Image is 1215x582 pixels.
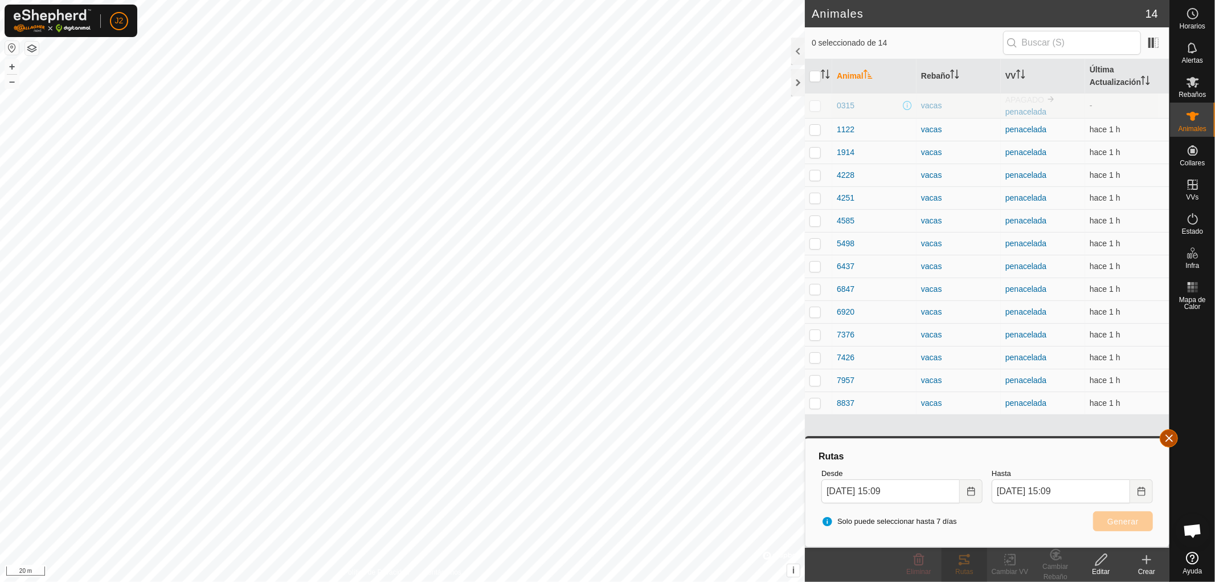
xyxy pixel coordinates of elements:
[1107,517,1139,526] span: Generar
[1179,91,1206,98] span: Rebaños
[921,329,996,341] div: vacas
[1085,59,1169,93] th: Última Actualización
[14,9,91,32] img: Logo Gallagher
[921,238,996,250] div: vacas
[1005,284,1046,294] a: penacelada
[1093,511,1153,531] button: Generar
[1186,194,1198,201] span: VVs
[1005,148,1046,157] a: penacelada
[817,450,1157,463] div: Rutas
[1141,78,1150,87] p-sorticon: Activar para ordenar
[812,37,1003,49] span: 0 seleccionado de 14
[921,100,996,112] div: vacas
[837,329,854,341] span: 7376
[1180,23,1205,30] span: Horarios
[921,306,996,318] div: vacas
[1005,239,1046,248] a: penacelada
[787,564,800,577] button: i
[821,71,830,80] p-sorticon: Activar para ordenar
[837,397,854,409] span: 8837
[1005,262,1046,271] a: penacelada
[921,261,996,272] div: vacas
[906,568,931,576] span: Eliminar
[837,124,854,136] span: 1122
[1005,107,1046,116] a: penacelada
[1005,193,1046,202] a: penacelada
[1090,148,1120,157] span: 20 sept 2025, 20:02
[960,479,983,503] button: Choose Date
[917,59,1001,93] th: Rebaño
[821,468,983,479] label: Desde
[921,352,996,364] div: vacas
[837,283,854,295] span: 6847
[921,146,996,158] div: vacas
[1005,398,1046,408] a: penacelada
[1146,5,1158,22] span: 14
[1005,125,1046,134] a: penacelada
[837,192,854,204] span: 4251
[1090,330,1120,339] span: 20 sept 2025, 20:03
[1090,101,1093,110] span: -
[837,352,854,364] span: 7426
[1005,353,1046,362] a: penacelada
[25,42,39,55] button: Capas del Mapa
[1182,228,1203,235] span: Estado
[987,567,1033,577] div: Cambiar VV
[942,567,987,577] div: Rutas
[821,516,957,527] span: Solo puede seleccionar hasta 7 días
[1046,95,1056,104] img: hasta
[837,375,854,386] span: 7957
[837,100,854,112] span: 0315
[1090,170,1120,180] span: 20 sept 2025, 20:02
[1183,568,1202,575] span: Ayuda
[115,15,124,27] span: J2
[5,60,19,74] button: +
[1005,307,1046,316] a: penacelada
[832,59,917,93] th: Animal
[1005,170,1046,180] a: penacelada
[921,283,996,295] div: vacas
[1090,125,1120,134] span: 20 sept 2025, 20:03
[837,238,854,250] span: 5498
[1005,376,1046,385] a: penacelada
[837,306,854,318] span: 6920
[1090,284,1120,294] span: 20 sept 2025, 20:02
[921,169,996,181] div: vacas
[837,261,854,272] span: 6437
[837,215,854,227] span: 4585
[1090,216,1120,225] span: 20 sept 2025, 19:48
[1185,262,1199,269] span: Infra
[1090,353,1120,362] span: 20 sept 2025, 20:02
[1170,547,1215,579] a: Ayuda
[1005,216,1046,225] a: penacelada
[1182,57,1203,64] span: Alertas
[1033,561,1078,582] div: Cambiar Rebaño
[1090,307,1120,316] span: 20 sept 2025, 20:02
[921,375,996,386] div: vacas
[1005,330,1046,339] a: penacelada
[1124,567,1169,577] div: Crear
[1016,71,1025,80] p-sorticon: Activar para ordenar
[992,468,1153,479] label: Hasta
[950,71,959,80] p-sorticon: Activar para ordenar
[1090,239,1120,248] span: 20 sept 2025, 20:02
[921,397,996,409] div: vacas
[1173,296,1212,310] span: Mapa de Calor
[1001,59,1085,93] th: VV
[792,565,795,575] span: i
[5,41,19,55] button: Restablecer Mapa
[1003,31,1141,55] input: Buscar (S)
[1090,376,1120,385] span: 20 sept 2025, 20:03
[1179,125,1206,132] span: Animales
[1090,193,1120,202] span: 20 sept 2025, 20:02
[1176,514,1210,548] div: Chat abierto
[1078,567,1124,577] div: Editar
[423,567,461,577] a: Contáctenos
[812,7,1146,21] h2: Animales
[1180,160,1205,166] span: Collares
[921,192,996,204] div: vacas
[1130,479,1153,503] button: Choose Date
[837,146,854,158] span: 1914
[864,71,873,80] p-sorticon: Activar para ordenar
[921,215,996,227] div: vacas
